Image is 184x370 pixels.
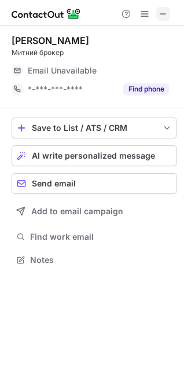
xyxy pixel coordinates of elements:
[12,201,177,222] button: Add to email campaign
[32,123,157,133] div: Save to List / ATS / CRM
[12,35,89,46] div: [PERSON_NAME]
[12,229,177,245] button: Find work email
[12,173,177,194] button: Send email
[28,65,97,76] span: Email Unavailable
[12,7,81,21] img: ContactOut v5.3.10
[12,118,177,138] button: save-profile-one-click
[12,252,177,268] button: Notes
[32,151,155,160] span: AI write personalized message
[30,255,172,265] span: Notes
[12,47,177,58] div: Митний брокер
[31,207,123,216] span: Add to email campaign
[12,145,177,166] button: AI write personalized message
[32,179,76,188] span: Send email
[123,83,169,95] button: Reveal Button
[30,232,172,242] span: Find work email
